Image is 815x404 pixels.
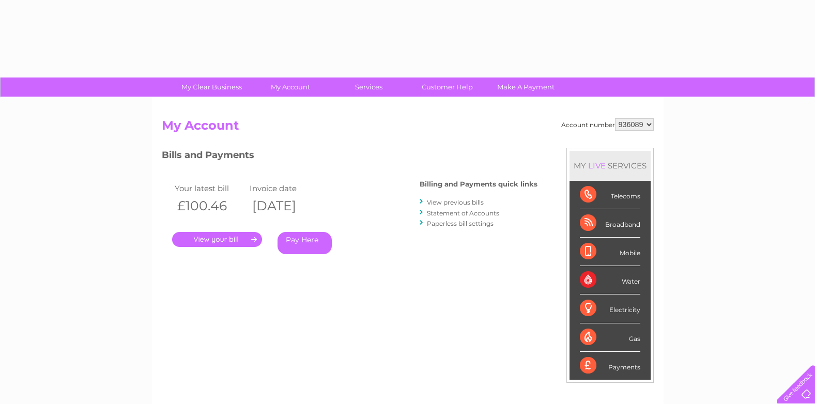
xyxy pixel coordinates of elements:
div: LIVE [586,161,608,170]
a: Services [326,77,411,97]
div: Account number [561,118,654,131]
a: Paperless bill settings [427,220,494,227]
a: My Clear Business [169,77,254,97]
div: Telecoms [580,181,640,209]
h2: My Account [162,118,654,138]
a: . [172,232,262,247]
h4: Billing and Payments quick links [420,180,537,188]
div: Broadband [580,209,640,238]
div: Electricity [580,294,640,323]
a: Customer Help [405,77,490,97]
div: Payments [580,352,640,380]
a: View previous bills [427,198,484,206]
th: £100.46 [172,195,247,216]
a: Statement of Accounts [427,209,499,217]
a: Pay Here [278,232,332,254]
div: Gas [580,323,640,352]
td: Invoice date [247,181,322,195]
div: Water [580,266,640,294]
h3: Bills and Payments [162,148,537,166]
td: Your latest bill [172,181,247,195]
a: My Account [248,77,333,97]
div: Mobile [580,238,640,266]
th: [DATE] [247,195,322,216]
div: MY SERVICES [570,151,651,180]
a: Make A Payment [483,77,568,97]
